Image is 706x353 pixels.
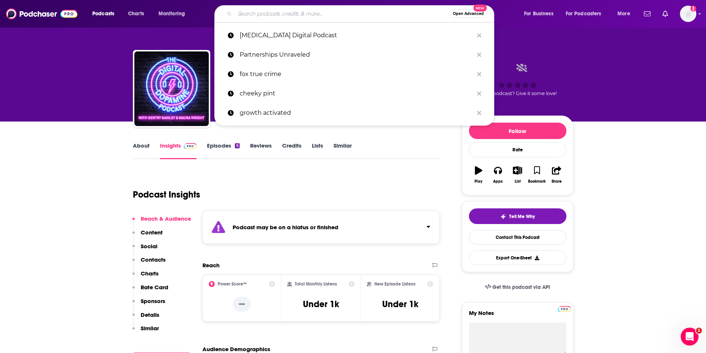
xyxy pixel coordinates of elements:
p: -- [233,297,251,312]
p: Content [141,229,163,236]
a: growth activated [214,103,494,123]
a: Charts [123,8,148,20]
button: Play [469,161,488,188]
a: Reviews [250,142,272,159]
a: Lists [312,142,323,159]
p: Similar [141,325,159,332]
img: User Profile [680,6,696,22]
a: Pro website [558,305,571,312]
div: 5 [235,143,239,148]
button: open menu [87,8,124,20]
a: Show notifications dropdown [641,7,654,20]
a: Credits [282,142,301,159]
button: Share [547,161,566,188]
span: Good podcast? Give it some love! [479,91,557,96]
p: Charts [141,270,159,277]
p: Social [141,243,157,250]
button: Bookmark [527,161,547,188]
button: Sponsors [132,297,165,311]
span: For Business [524,9,553,19]
button: Charts [132,270,159,284]
a: Get this podcast via API [479,278,556,296]
strong: Podcast may be on a hiatus or finished [233,224,338,231]
button: open menu [561,8,612,20]
input: Search podcasts, credits, & more... [235,8,450,20]
button: Similar [132,325,159,338]
a: About [133,142,150,159]
iframe: Intercom live chat [681,328,699,346]
button: open menu [153,8,195,20]
a: [MEDICAL_DATA] Digital Podcast [214,26,494,45]
div: List [515,179,521,184]
button: open menu [612,8,639,20]
h3: Under 1k [303,299,339,310]
p: Contacts [141,256,166,263]
img: The Digital Dopamine Podcast [134,51,209,126]
span: Podcasts [92,9,114,19]
span: More [617,9,630,19]
p: Partnerships Unraveled [240,45,473,64]
a: InsightsPodchaser Pro [160,142,197,159]
a: cheeky pint [214,84,494,103]
button: Rate Card [132,284,168,297]
button: Export One-Sheet [469,250,566,265]
p: fox true crime [240,64,473,84]
p: Rate Card [141,284,168,291]
svg: Add a profile image [690,6,696,12]
img: tell me why sparkle [500,214,506,220]
button: Content [132,229,163,243]
a: Contact This Podcast [469,230,566,245]
span: Charts [128,9,144,19]
p: Reach & Audience [141,215,191,222]
button: open menu [519,8,563,20]
span: Monitoring [159,9,185,19]
span: Tell Me Why [509,214,535,220]
label: My Notes [469,309,566,322]
div: Search podcasts, credits, & more... [221,5,501,22]
button: tell me why sparkleTell Me Why [469,208,566,224]
h3: Under 1k [382,299,418,310]
p: Dopamine Digital Podcast [240,26,473,45]
h2: Power Score™ [218,281,247,287]
a: fox true crime [214,64,494,84]
section: Click to expand status details [202,211,440,244]
button: Open AdvancedNew [450,9,487,18]
img: Podchaser - Follow, Share and Rate Podcasts [6,7,77,21]
button: Follow [469,123,566,139]
a: Partnerships Unraveled [214,45,494,64]
h2: Reach [202,262,220,269]
h2: Audience Demographics [202,346,270,353]
h2: New Episode Listens [374,281,415,287]
div: Good podcast? Give it some love! [462,57,574,103]
span: New [473,4,487,12]
div: Apps [493,179,503,184]
h1: Podcast Insights [133,189,200,200]
img: Podchaser Pro [558,306,571,312]
img: Podchaser Pro [184,143,197,149]
button: Details [132,311,159,325]
span: Get this podcast via API [492,284,550,290]
div: Rate [469,142,566,157]
p: Details [141,311,159,318]
button: Contacts [132,256,166,270]
button: Apps [488,161,508,188]
a: Similar [333,142,352,159]
h2: Total Monthly Listens [295,281,337,287]
div: Bookmark [528,179,546,184]
p: growth activated [240,103,473,123]
div: Share [552,179,562,184]
button: List [508,161,527,188]
a: Episodes5 [207,142,239,159]
p: Sponsors [141,297,165,305]
button: Show profile menu [680,6,696,22]
span: For Podcasters [566,9,601,19]
span: Logged in as AlkaNara [680,6,696,22]
p: cheeky pint [240,84,473,103]
button: Reach & Audience [132,215,191,229]
span: Open Advanced [453,12,484,16]
div: Play [475,179,482,184]
a: Show notifications dropdown [659,7,671,20]
button: Social [132,243,157,256]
